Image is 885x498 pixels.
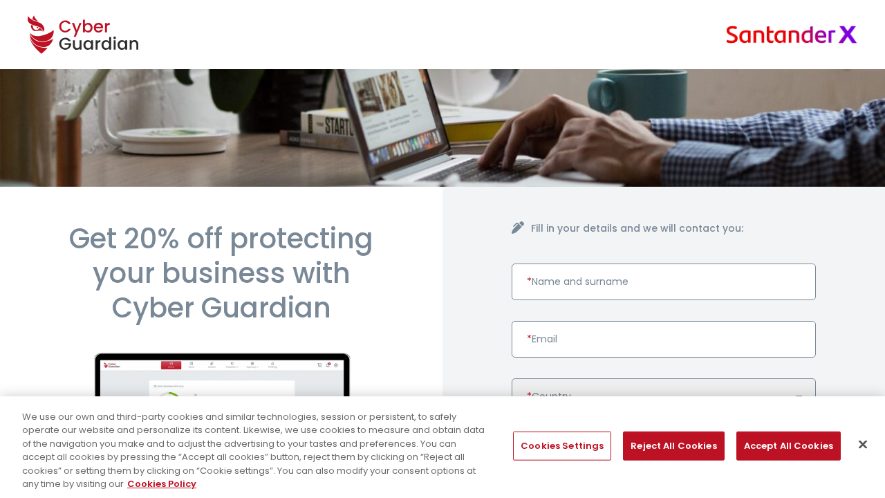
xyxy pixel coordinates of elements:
h4: Fill in your details and we will contact you: [531,221,816,236]
a: More information about your privacy, opens in a new tab [127,477,196,490]
button: Accept All Cookies [736,432,841,461]
button: Cookies Settings, Opens the preference center dialog [513,432,611,461]
button: Close [848,430,878,460]
div: We use our own and third-party cookies and similar technologies, session or persistent, to safely... [22,410,487,491]
h1: Get 20% off protecting your business with Cyber Guardian [69,221,373,325]
img: Santander X logo [726,26,857,43]
button: Reject All Cookies [623,432,724,461]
